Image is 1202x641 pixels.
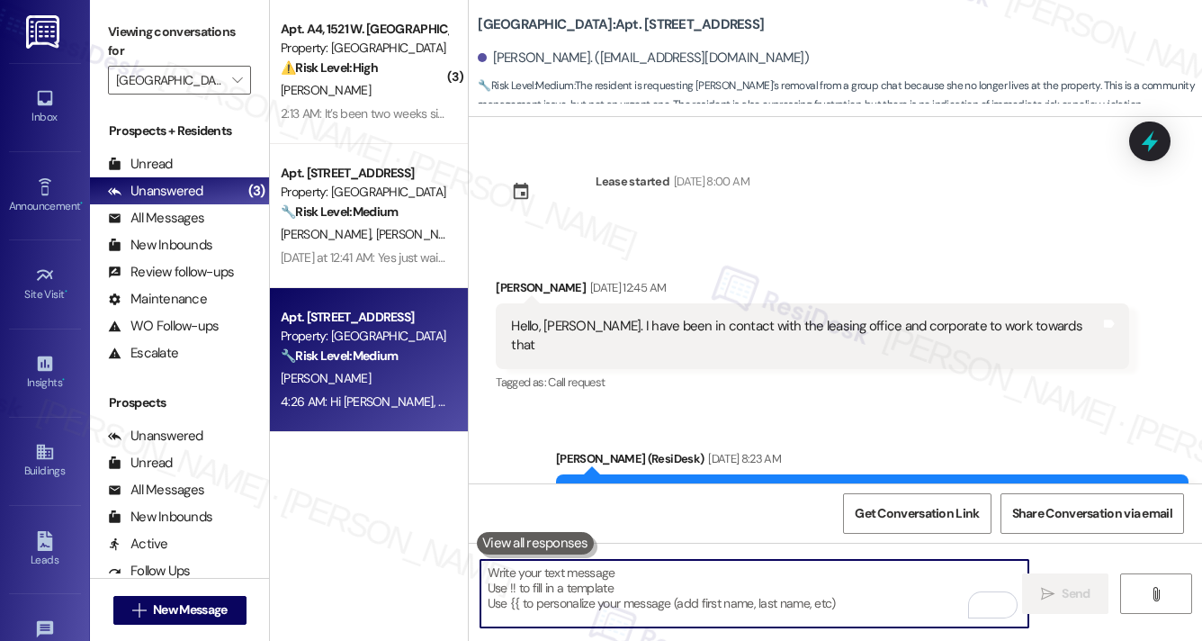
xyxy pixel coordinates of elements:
[108,182,203,201] div: Unanswered
[90,122,269,140] div: Prospects + Residents
[9,526,81,574] a: Leads
[478,77,1202,115] span: : The resident is requesting [PERSON_NAME]'s removal from a group chat because she no longer live...
[281,59,378,76] strong: ⚠️ Risk Level: High
[281,105,873,122] div: 2:13 AM: It’s been two weeks since I submitted the request and two weeks with no ac, needs to be ...
[108,562,191,581] div: Follow Ups
[108,508,212,527] div: New Inbounds
[113,596,247,625] button: New Message
[9,348,81,397] a: Insights •
[108,155,173,174] div: Unread
[1062,584,1090,603] span: Send
[108,427,203,446] div: Unanswered
[116,66,222,95] input: All communities
[9,437,81,485] a: Buildings
[281,20,447,39] div: Apt. A4, 1521 W. [GEOGRAPHIC_DATA]
[244,177,270,205] div: (3)
[108,535,168,554] div: Active
[108,236,212,255] div: New Inbounds
[108,317,219,336] div: WO Follow-ups
[281,327,447,346] div: Property: [GEOGRAPHIC_DATA]
[855,504,979,523] span: Get Conversation Link
[281,203,398,220] strong: 🔧 Risk Level: Medium
[232,73,242,87] i: 
[132,603,146,618] i: 
[1000,493,1184,534] button: Share Conversation via email
[596,172,669,191] div: Lease started
[704,449,781,468] div: [DATE] 8:23 AM
[281,249,746,266] div: [DATE] at 12:41 AM: Yes just waiting for them to talk to the property manager about the tub
[153,600,227,619] span: New Message
[281,308,447,327] div: Apt. [STREET_ADDRESS]
[478,78,573,93] strong: 🔧 Risk Level: Medium
[65,285,67,298] span: •
[108,290,207,309] div: Maintenance
[108,209,204,228] div: All Messages
[281,348,398,364] strong: 🔧 Risk Level: Medium
[586,278,666,297] div: [DATE] 12:45 AM
[478,49,809,68] div: [PERSON_NAME]. ([EMAIL_ADDRESS][DOMAIN_NAME])
[281,226,376,242] span: [PERSON_NAME]
[281,183,447,202] div: Property: [GEOGRAPHIC_DATA]
[90,393,269,412] div: Prospects
[281,39,447,58] div: Property: [GEOGRAPHIC_DATA]
[548,375,605,390] span: Call request
[511,317,1099,356] div: Hello, [PERSON_NAME]. I have been in contact with the leasing office and corporate to work toward...
[496,369,1128,395] div: Tagged as:
[1022,573,1109,614] button: Send
[62,374,65,386] span: •
[108,481,204,500] div: All Messages
[281,164,447,183] div: Apt. [STREET_ADDRESS]
[480,560,1028,627] textarea: To enrich screen reader interactions, please activate Accessibility in Grammarly extension settings
[108,263,234,282] div: Review follow-ups
[1012,504,1172,523] span: Share Conversation via email
[556,449,1189,474] div: [PERSON_NAME] (ResiDesk)
[108,454,173,473] div: Unread
[1149,587,1162,601] i: 
[669,172,749,191] div: [DATE] 8:00 AM
[9,260,81,309] a: Site Visit •
[281,370,371,386] span: [PERSON_NAME]
[281,82,371,98] span: [PERSON_NAME]
[843,493,991,534] button: Get Conversation Link
[108,344,178,363] div: Escalate
[9,83,81,131] a: Inbox
[80,197,83,210] span: •
[496,278,1128,303] div: [PERSON_NAME]
[478,15,764,34] b: [GEOGRAPHIC_DATA]: Apt. [STREET_ADDRESS]
[1041,587,1054,601] i: 
[376,226,466,242] span: [PERSON_NAME]
[26,15,63,49] img: ResiDesk Logo
[108,18,251,66] label: Viewing conversations for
